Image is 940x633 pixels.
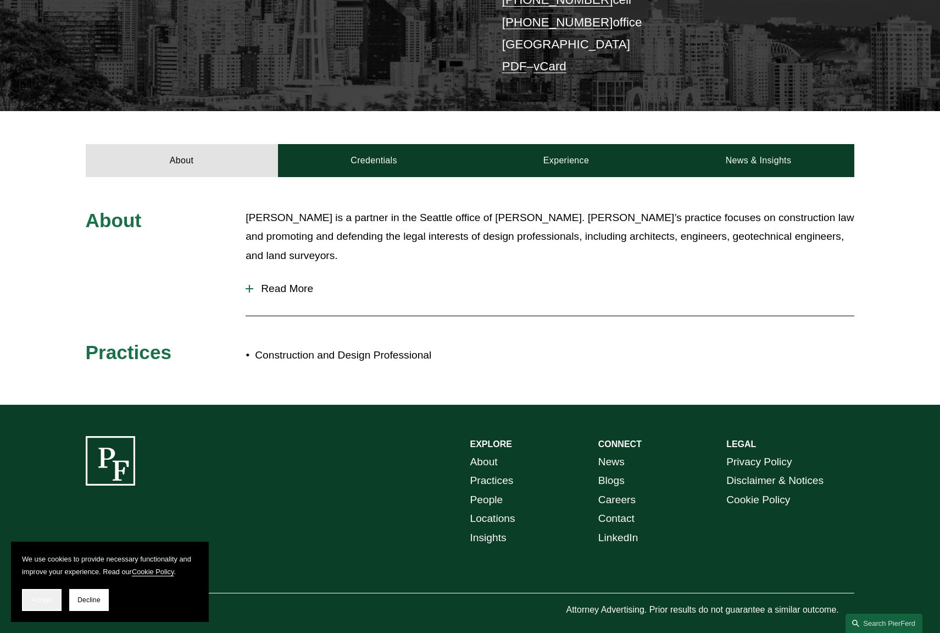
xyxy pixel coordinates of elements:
p: Construction and Design Professional [255,346,470,365]
a: News & Insights [662,144,854,177]
a: Contact [598,509,635,529]
button: Decline [69,589,109,611]
a: Privacy Policy [726,453,792,472]
section: Cookie banner [11,542,209,622]
strong: LEGAL [726,439,756,449]
a: Careers [598,491,636,510]
a: About [86,144,278,177]
a: LinkedIn [598,529,638,548]
a: Credentials [278,144,470,177]
span: Accept [31,596,52,604]
strong: CONNECT [598,439,642,449]
button: Read More [246,274,854,303]
a: Cookie Policy [132,568,174,576]
a: PDF [502,59,527,73]
a: vCard [533,59,566,73]
a: Insights [470,529,507,548]
p: Attorney Advertising. Prior results do not guarantee a similar outcome. [566,602,854,618]
a: People [470,491,503,510]
a: Experience [470,144,663,177]
span: Read More [253,283,854,295]
span: Practices [86,342,172,363]
a: [PHONE_NUMBER] [502,15,613,29]
span: Decline [77,596,101,604]
a: Search this site [846,614,922,633]
p: We use cookies to provide necessary functionality and improve your experience. Read our . [22,553,198,578]
strong: EXPLORE [470,439,512,449]
a: Disclaimer & Notices [726,471,824,491]
a: About [470,453,498,472]
a: News [598,453,625,472]
a: Practices [470,471,514,491]
span: About [86,210,142,231]
a: Blogs [598,471,625,491]
a: Locations [470,509,515,529]
p: [PERSON_NAME] is a partner in the Seattle office of [PERSON_NAME]. [PERSON_NAME]’s practice focus... [246,208,854,266]
button: Accept [22,589,62,611]
a: Cookie Policy [726,491,790,510]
